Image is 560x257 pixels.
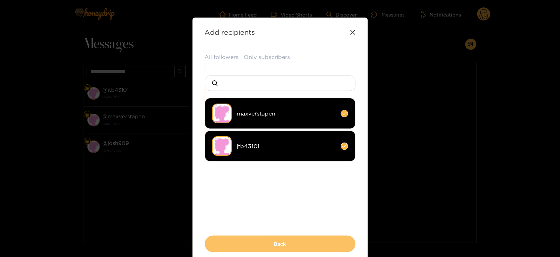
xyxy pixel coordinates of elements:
img: no-avatar.png [212,136,232,156]
span: jtb43101 [237,142,336,150]
strong: Add recipients [205,28,255,36]
button: Only subscribers [244,53,290,61]
span: maxverstapen [237,110,336,118]
button: Back [205,236,356,252]
button: All followers [205,53,239,61]
img: no-avatar.png [212,104,232,123]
